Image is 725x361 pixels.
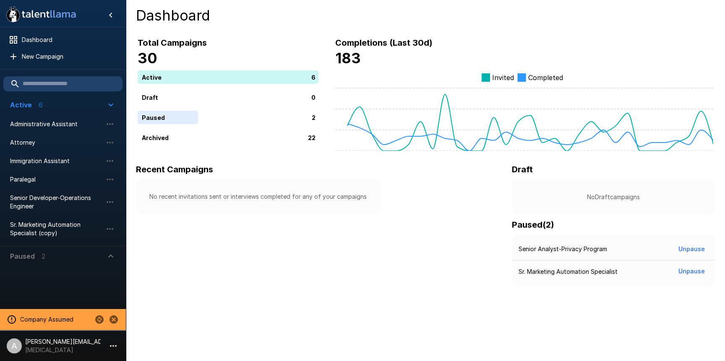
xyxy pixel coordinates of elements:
[519,268,618,276] p: Sr. Marketing Automation Specialist
[675,242,708,257] button: Unpause
[138,38,207,48] b: Total Campaigns
[136,7,715,24] h4: Dashboard
[675,264,708,279] button: Unpause
[512,164,533,174] b: Draft
[335,38,433,48] b: Completions (Last 30d)
[311,73,316,81] p: 6
[312,113,316,122] p: 2
[525,193,702,201] p: No Draft campaigns
[136,164,213,174] b: Recent Campaigns
[138,49,157,67] b: 30
[519,245,607,253] p: Senior Analyst-Privacy Program
[149,192,367,201] p: No recent invitations sent or interviews completed for any of your campaigns
[308,133,316,142] p: 22
[512,220,554,230] b: Paused ( 2 )
[335,49,361,67] b: 183
[311,93,316,101] p: 0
